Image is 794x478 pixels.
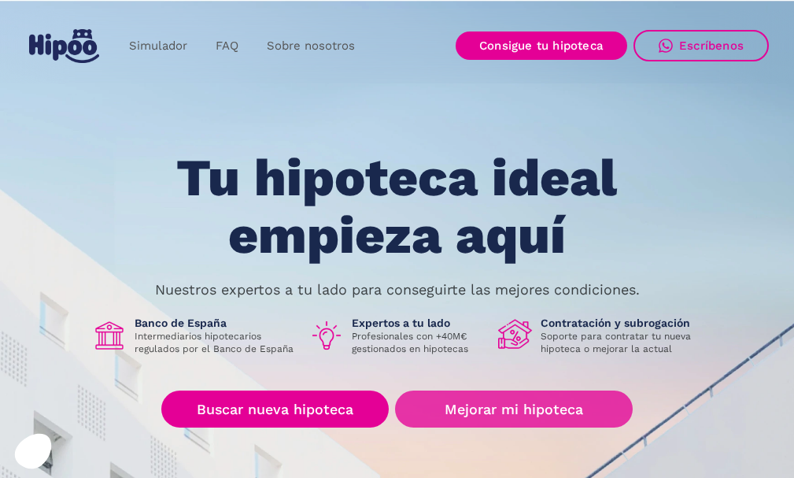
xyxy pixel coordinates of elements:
h1: Contratación y subrogación [541,316,703,330]
p: Soporte para contratar tu nueva hipoteca o mejorar la actual [541,330,703,355]
p: Intermediarios hipotecarios regulados por el Banco de España [135,330,297,355]
a: Consigue tu hipoteca [456,31,627,60]
a: Mejorar mi hipoteca [395,391,632,428]
h1: Tu hipoteca ideal empieza aquí [98,150,695,264]
a: Sobre nosotros [253,31,369,61]
div: Escríbenos [679,39,744,53]
a: Simulador [115,31,201,61]
p: Profesionales con +40M€ gestionados en hipotecas [352,330,486,355]
a: FAQ [201,31,253,61]
p: Nuestros expertos a tu lado para conseguirte las mejores condiciones. [155,283,640,296]
h1: Expertos a tu lado [352,316,486,330]
a: Buscar nueva hipoteca [161,391,389,428]
h1: Banco de España [135,316,297,330]
a: Escríbenos [633,30,769,61]
a: home [25,23,102,69]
